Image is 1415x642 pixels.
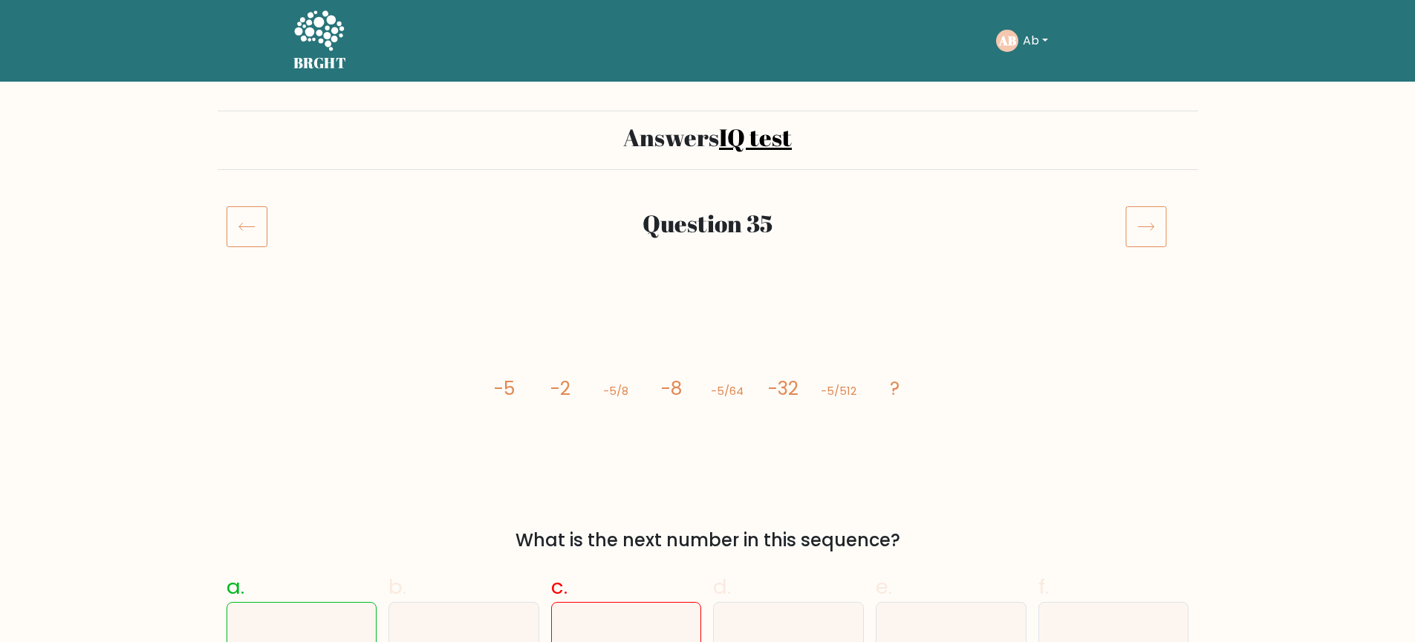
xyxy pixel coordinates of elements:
[661,376,682,402] tspan: -8
[821,383,856,399] tspan: -5/512
[551,572,567,601] span: c.
[711,383,744,399] tspan: -5/64
[889,376,899,402] tspan: ?
[550,376,570,402] tspan: -2
[1018,31,1053,50] button: Ab
[308,209,1107,238] h2: Question 35
[293,6,347,76] a: BRGHT
[235,527,1180,554] div: What is the next number in this sequence?
[1038,572,1049,601] span: f.
[227,572,244,601] span: a.
[494,376,515,402] tspan: -5
[293,54,347,72] h5: BRGHT
[998,32,1015,49] text: AB
[767,376,798,402] tspan: -32
[719,121,792,153] a: IQ test
[603,383,628,399] tspan: -5/8
[388,572,406,601] span: b.
[713,572,731,601] span: d.
[876,572,892,601] span: e.
[227,123,1189,151] h2: Answers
